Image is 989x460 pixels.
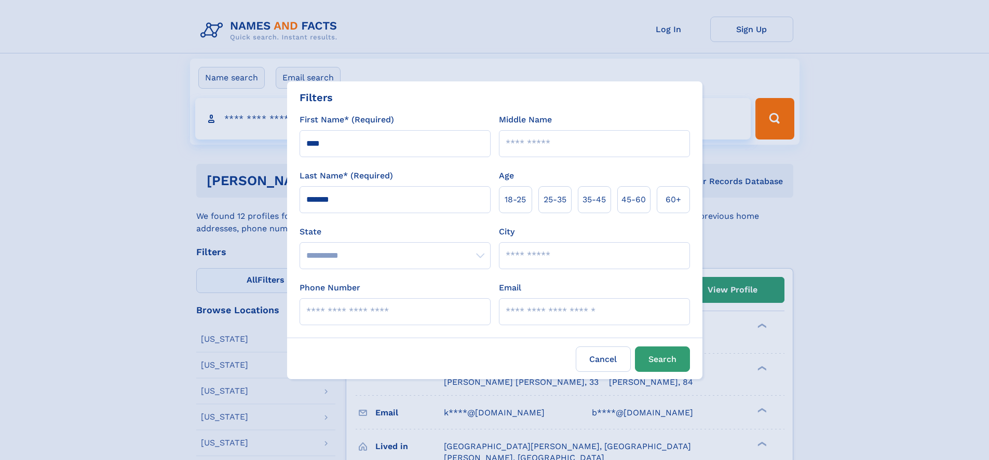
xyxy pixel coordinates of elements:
label: First Name* (Required) [300,114,394,126]
label: Age [499,170,514,182]
label: City [499,226,514,238]
span: 35‑45 [582,193,606,206]
span: 18‑25 [505,193,526,206]
span: 45‑60 [621,193,646,206]
span: 60+ [666,193,681,206]
div: Filters [300,90,333,105]
label: Last Name* (Required) [300,170,393,182]
label: Phone Number [300,282,360,294]
label: State [300,226,491,238]
label: Email [499,282,521,294]
button: Search [635,346,690,372]
span: 25‑35 [544,193,566,206]
label: Cancel [576,346,631,372]
label: Middle Name [499,114,552,126]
